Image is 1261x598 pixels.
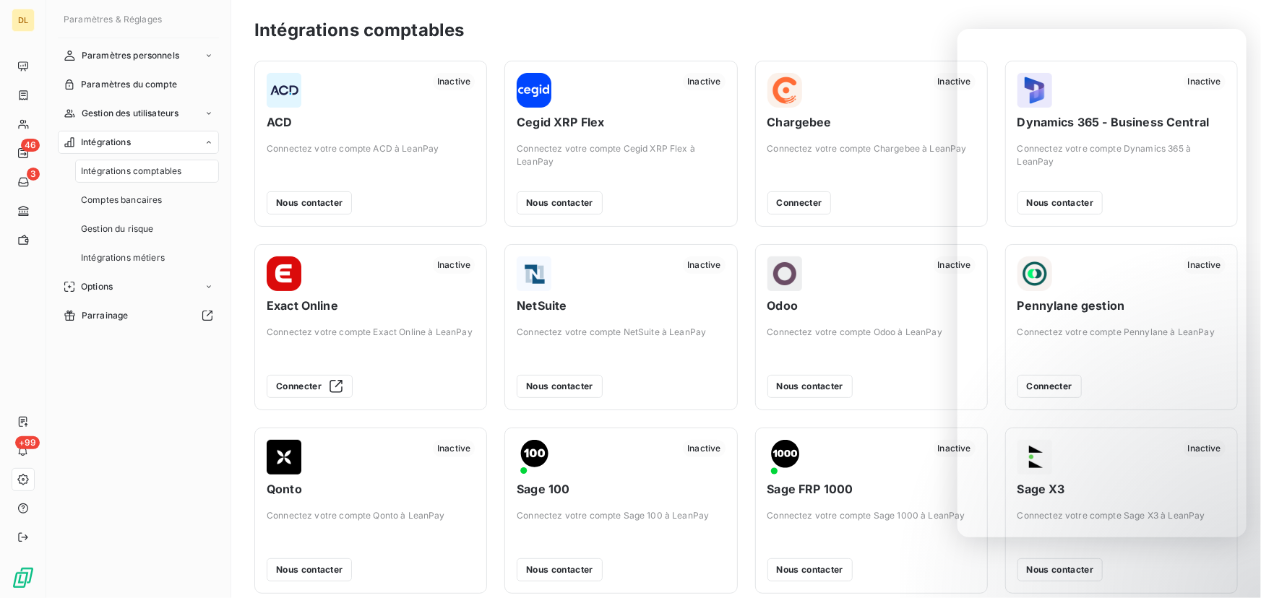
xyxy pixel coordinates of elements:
iframe: Intercom live chat [1212,549,1247,584]
a: Gestion du risque [75,217,219,240]
div: DL [12,9,35,32]
button: Nous contacter [1017,558,1103,581]
span: Qonto [267,480,475,498]
img: Exact Online logo [267,256,301,291]
span: Connectez votre compte Cegid XRP Flex à LeanPay [517,142,725,168]
span: Inactive [934,73,976,90]
span: Chargebee [767,113,976,131]
img: Chargebee logo [767,73,802,108]
span: Exact Online [267,297,475,314]
button: Nous contacter [767,558,853,581]
img: Sage 100 logo [517,440,551,474]
img: Qonto logo [267,440,301,474]
a: Intégrations comptables [75,160,219,183]
span: Connectez votre compte Sage 1000 à LeanPay [767,509,976,522]
img: ACD logo [267,73,301,108]
img: Odoo logo [767,256,802,291]
span: Connectez votre compte ACD à LeanPay [267,142,475,155]
span: Odoo [767,297,976,314]
button: Connecter [267,375,353,398]
span: Comptes bancaires [81,194,163,207]
span: Connectez votre compte Chargebee à LeanPay [767,142,976,155]
a: Paramètres du compte [58,73,219,96]
span: Intégrations [81,136,131,149]
span: Connectez votre compte Exact Online à LeanPay [267,326,475,339]
span: Options [81,280,113,293]
span: Inactive [433,73,475,90]
h3: Intégrations comptables [254,17,464,43]
span: Connectez votre compte NetSuite à LeanPay [517,326,725,339]
span: Connectez votre compte Odoo à LeanPay [767,326,976,339]
img: Cegid XRP Flex logo [517,73,551,108]
button: Nous contacter [517,191,602,214]
span: Gestion du risque [81,222,154,235]
span: Intégrations métiers [81,251,165,264]
iframe: Intercom live chat [957,29,1247,537]
span: Inactive [433,256,475,274]
span: Paramètres du compte [81,78,177,91]
span: Intégrations comptables [81,165,181,178]
a: Intégrations métiers [75,246,219,269]
a: Parrainage [58,304,219,327]
span: Sage 100 [517,480,725,498]
span: Connectez votre compte Sage 100 à LeanPay [517,509,725,522]
img: NetSuite logo [517,256,551,291]
span: Paramètres personnels [82,49,179,62]
button: Nous contacter [767,375,853,398]
a: Comptes bancaires [75,188,219,212]
span: Inactive [934,256,976,274]
img: Sage FRP 1000 logo [767,440,802,474]
span: Inactive [433,440,475,457]
button: Nous contacter [267,558,352,581]
span: NetSuite [517,297,725,314]
span: Inactive [934,440,976,457]
span: Gestion des utilisateurs [82,107,179,120]
span: Inactive [683,440,725,457]
span: Paramètres & Réglages [64,14,162,25]
img: Logo LeanPay [12,566,35,589]
span: 46 [21,139,40,152]
button: Nous contacter [517,375,602,398]
span: ACD [267,113,475,131]
span: Connectez votre compte Qonto à LeanPay [267,509,475,522]
span: Parrainage [82,309,129,322]
span: Cegid XRP Flex [517,113,725,131]
button: Connecter [767,191,832,214]
span: Sage FRP 1000 [767,480,976,498]
button: Nous contacter [517,558,602,581]
span: Inactive [683,73,725,90]
span: Inactive [683,256,725,274]
button: Nous contacter [267,191,352,214]
span: +99 [15,436,40,449]
span: 3 [27,168,40,181]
